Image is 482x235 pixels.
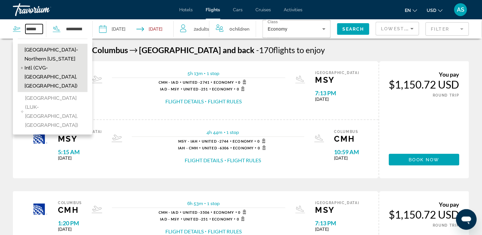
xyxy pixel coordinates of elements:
[159,80,179,84] span: CMH - IAD
[256,7,271,12] a: Cruises
[256,45,273,55] span: 170
[159,210,179,214] span: CMH - IAD
[214,80,234,84] span: Economy
[334,134,359,144] span: CMH
[315,75,359,85] span: MSY
[183,210,209,214] span: 3506
[18,44,88,92] button: [GEOGRAPHIC_DATA]-Northern [US_STATE] Intl (CVG-[GEOGRAPHIC_DATA], [GEOGRAPHIC_DATA])
[273,45,325,55] span: flights to enjoy
[256,45,259,55] span: -
[268,20,278,24] mat-label: Class
[139,45,221,55] span: [GEOGRAPHIC_DATA]
[238,80,248,85] span: 0
[284,7,303,12] a: Activities
[178,146,198,150] span: IAH - CMH
[184,217,208,221] span: 251
[165,228,204,235] button: Flight Details
[184,87,201,91] span: United -
[212,217,233,221] span: Economy
[315,205,359,215] span: MSY
[409,157,440,162] span: Book now
[389,78,459,91] div: $1,150.72 USD
[136,19,163,39] button: Return date: Sep 28, 2025
[229,24,249,33] span: 0
[237,216,247,221] span: 0
[214,210,234,214] span: Economy
[334,130,359,134] span: Columbus
[233,7,243,12] span: Cars
[188,71,203,76] span: 5h 13m
[268,26,287,32] span: Economy
[433,223,460,228] span: ROUND TRIP
[381,26,422,31] span: Lowest Price
[233,139,254,143] span: Economy
[165,98,204,105] button: Flight Details
[99,19,125,39] button: Depart date: Sep 24, 2025
[452,3,469,16] button: User Menu
[160,87,180,91] span: IAD - MSY
[315,71,359,75] span: [GEOGRAPHIC_DATA]
[25,94,84,130] span: [GEOGRAPHIC_DATA] (LUK-[GEOGRAPHIC_DATA], [GEOGRAPHIC_DATA])
[206,7,220,12] a: Flights
[58,201,82,205] span: Columbus
[405,8,411,13] span: en
[334,155,359,161] span: [DATE]
[180,7,193,12] a: Hotels
[184,217,201,221] span: United -
[227,157,261,164] button: Flight Rules
[58,148,102,155] span: 5:15 AM
[433,93,460,98] span: ROUND TRIP
[233,146,254,150] span: Economy
[315,227,359,232] span: [DATE]
[223,45,255,55] span: and back
[183,80,209,84] span: 2741
[389,201,459,208] div: You pay
[183,80,200,84] span: United -
[202,139,219,143] span: United -
[58,155,102,161] span: [DATE]
[232,26,249,32] span: Children
[202,146,220,150] span: United -
[202,146,229,150] span: 6306
[18,92,88,131] button: [GEOGRAPHIC_DATA] (LUK-[GEOGRAPHIC_DATA], [GEOGRAPHIC_DATA])
[238,210,248,215] span: 0
[457,6,465,13] span: AS
[315,220,359,227] span: 7:13 PM
[237,86,247,91] span: 0
[187,201,203,206] span: 6h 53m
[208,228,242,235] button: Flight Rules
[207,201,220,206] span: 1 stop
[258,145,268,150] span: 0
[389,154,459,165] button: Book now
[194,24,209,33] span: 2
[183,210,200,214] span: United -
[58,220,82,227] span: 1:20 PM
[342,26,364,32] span: Search
[207,71,219,76] span: 1 stop
[227,130,239,135] span: 1 stop
[174,19,256,39] button: Travelers: 2 adults, 0 children
[58,134,102,144] span: MSY
[58,205,82,215] span: CMH
[456,209,477,230] iframe: Button to launch messaging window
[184,87,208,91] span: 251
[426,22,469,36] button: Filter
[315,97,359,102] span: [DATE]
[389,71,459,78] div: You pay
[315,89,359,97] span: 7:13 PM
[427,5,443,15] button: Change currency
[179,139,198,143] span: MSY - IAH
[196,26,209,32] span: Adults
[92,45,128,55] span: Columbus
[389,208,459,221] div: $1,150.72 USD
[58,227,82,232] span: [DATE]
[24,45,84,90] span: [GEOGRAPHIC_DATA]-Northern [US_STATE] Intl (CVG-[GEOGRAPHIC_DATA], [GEOGRAPHIC_DATA])
[212,87,233,91] span: Economy
[315,201,359,205] span: [GEOGRAPHIC_DATA]
[381,25,414,33] mat-select: Sort by
[427,8,437,13] span: USD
